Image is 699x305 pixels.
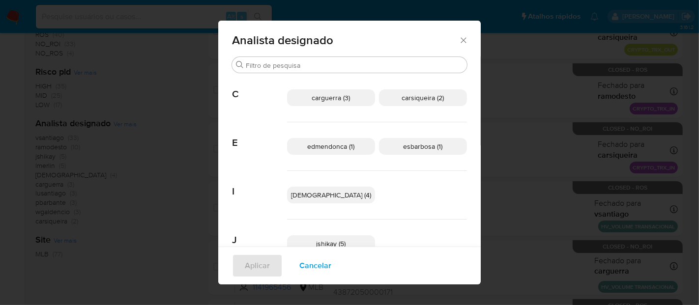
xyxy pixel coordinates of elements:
[287,89,375,106] div: carguerra (3)
[299,255,331,277] span: Cancelar
[236,61,244,69] button: Buscar
[379,89,467,106] div: carsiqueira (2)
[287,235,375,252] div: jshikay (5)
[232,122,287,149] span: E
[312,93,350,103] span: carguerra (3)
[317,239,346,249] span: jshikay (5)
[287,138,375,155] div: edmendonca (1)
[404,141,443,151] span: esbarbosa (1)
[459,35,467,44] button: Fechar
[379,138,467,155] div: esbarbosa (1)
[232,74,287,100] span: C
[287,254,344,277] button: Cancelar
[402,93,444,103] span: carsiqueira (2)
[232,34,459,46] span: Analista designado
[246,61,463,70] input: Filtro de pesquisa
[232,220,287,246] span: J
[232,171,287,197] span: I
[291,190,371,200] span: [DEMOGRAPHIC_DATA] (4)
[287,187,375,203] div: [DEMOGRAPHIC_DATA] (4)
[308,141,355,151] span: edmendonca (1)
